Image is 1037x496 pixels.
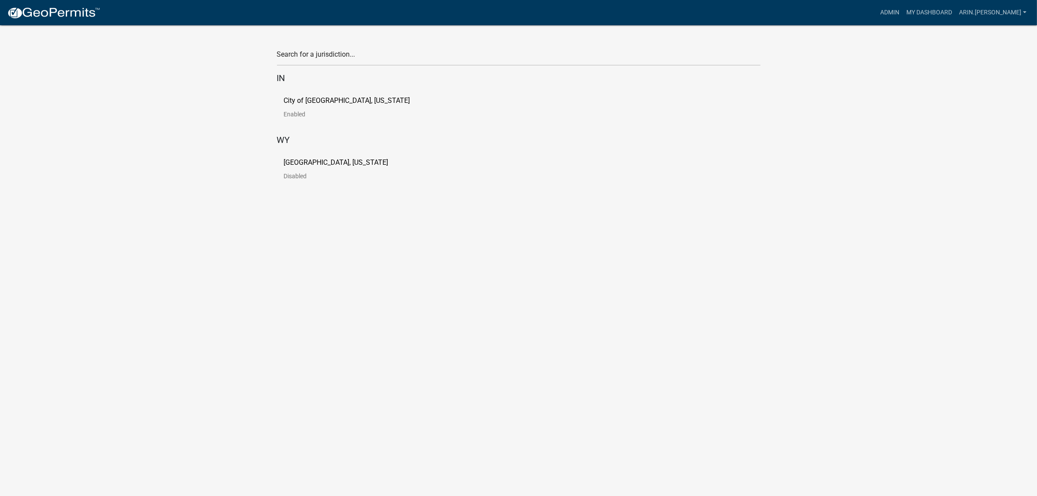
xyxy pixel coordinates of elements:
[284,159,388,166] p: [GEOGRAPHIC_DATA], [US_STATE]
[277,135,760,145] h5: WY
[877,4,903,21] a: Admin
[284,97,424,124] a: City of [GEOGRAPHIC_DATA], [US_STATE]Enabled
[956,4,1030,21] a: arin.[PERSON_NAME]
[284,173,402,179] p: Disabled
[284,159,402,186] a: [GEOGRAPHIC_DATA], [US_STATE]Disabled
[903,4,956,21] a: My Dashboard
[284,111,424,117] p: Enabled
[284,97,410,104] p: City of [GEOGRAPHIC_DATA], [US_STATE]
[277,73,760,83] h5: IN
